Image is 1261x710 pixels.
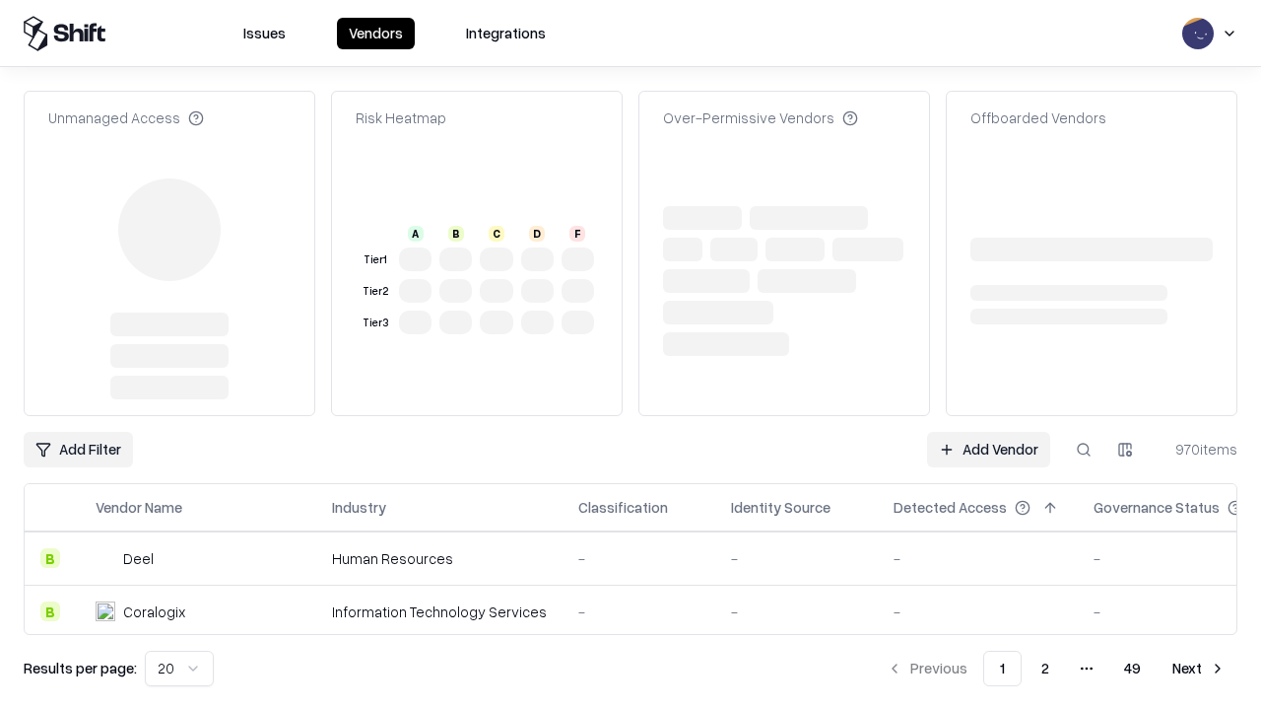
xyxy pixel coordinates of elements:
div: - [578,602,699,622]
div: B [40,548,60,568]
div: C [489,226,504,242]
div: A [408,226,424,242]
img: Coralogix [96,602,115,621]
div: Information Technology Services [332,602,547,622]
div: Tier 3 [360,315,391,331]
div: Human Resources [332,548,547,569]
div: B [448,226,464,242]
div: Risk Heatmap [356,107,446,128]
p: Results per page: [24,658,137,678]
div: Unmanaged Access [48,107,204,128]
button: 2 [1026,651,1065,686]
div: Offboarded Vendors [970,107,1106,128]
button: Integrations [454,18,558,49]
div: Detected Access [894,497,1007,518]
div: Over-Permissive Vendors [663,107,858,128]
div: B [40,602,60,621]
div: Vendor Name [96,497,182,518]
div: - [578,548,699,569]
button: Next [1161,651,1237,686]
div: Classification [578,497,668,518]
div: F [569,226,585,242]
div: - [731,602,862,622]
button: 1 [983,651,1022,686]
div: - [731,548,862,569]
div: Industry [332,497,386,518]
div: Coralogix [123,602,185,622]
div: - [894,548,1062,569]
img: Deel [96,548,115,568]
button: Vendors [337,18,415,49]
div: Tier 2 [360,283,391,300]
button: Issues [232,18,298,49]
div: Identity Source [731,497,830,518]
nav: pagination [875,651,1237,686]
div: - [894,602,1062,622]
div: Deel [123,548,154,569]
div: Governance Status [1094,497,1220,518]
a: Add Vendor [927,432,1050,467]
button: Add Filter [24,432,133,467]
button: 49 [1108,651,1157,686]
div: 970 items [1159,439,1237,460]
div: Tier 1 [360,251,391,268]
div: D [529,226,545,242]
